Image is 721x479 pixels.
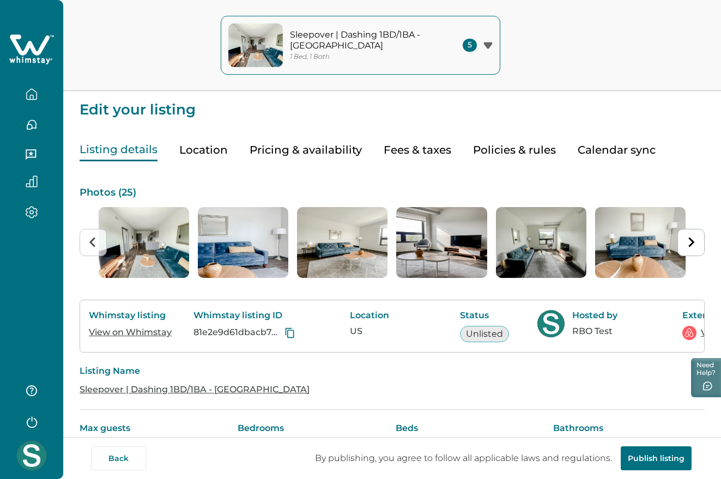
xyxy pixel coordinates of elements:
button: Publish listing [621,446,692,470]
li: 2 of 25 [198,207,288,278]
p: Sleepover | Dashing 1BD/1BA - [GEOGRAPHIC_DATA] [290,29,437,51]
p: Listing Name [80,366,705,377]
img: list-photos [198,207,288,278]
p: Photos ( 25 ) [80,187,705,198]
li: 4 of 25 [396,207,487,278]
img: Whimstay Host [17,441,46,470]
button: Next slide [677,229,705,256]
img: list-photos [99,207,189,278]
li: 1 of 25 [99,207,189,278]
img: list-photos [297,207,387,278]
img: list-photos [496,207,586,278]
button: Previous slide [80,229,107,256]
button: Calendar sync [578,139,656,161]
img: Whimstay Host [537,310,565,337]
p: Hosted by [572,310,665,321]
button: Location [179,139,228,161]
button: Pricing & availability [250,139,362,161]
p: 1 Bed, 1 Bath [290,53,330,61]
img: list-photos [595,207,686,278]
p: Edit your listing [80,91,705,117]
button: Fees & taxes [384,139,451,161]
p: Max guests [80,423,231,434]
button: Back [91,446,146,470]
a: View on Whimstay [89,327,172,337]
img: property-cover [228,23,283,67]
li: 5 of 25 [496,207,586,278]
li: 3 of 25 [297,207,387,278]
button: property-coverSleepover | Dashing 1BD/1BA - [GEOGRAPHIC_DATA]1 Bed, 1 Bath5 [221,16,500,75]
button: Policies & rules [473,139,556,161]
p: Status [460,310,520,321]
p: Whimstay listing [89,310,176,321]
li: 6 of 25 [595,207,686,278]
p: Whimstay listing ID [193,310,332,321]
p: Beds [396,423,547,434]
span: 5 [463,39,477,52]
button: Unlisted [460,326,509,342]
p: Location [350,310,443,321]
p: RBO Test [572,326,665,337]
p: 81e2e9d61dbacb7ad7097a8eee923939 [193,327,282,338]
button: Listing details [80,139,157,161]
img: list-photos [396,207,487,278]
p: Bedrooms [238,423,389,434]
p: By publishing, you agree to follow all applicable laws and regulations. [306,453,621,464]
a: Sleepover | Dashing 1BD/1BA - [GEOGRAPHIC_DATA] [80,384,310,395]
p: US [350,326,443,337]
p: Bathrooms [553,423,705,434]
